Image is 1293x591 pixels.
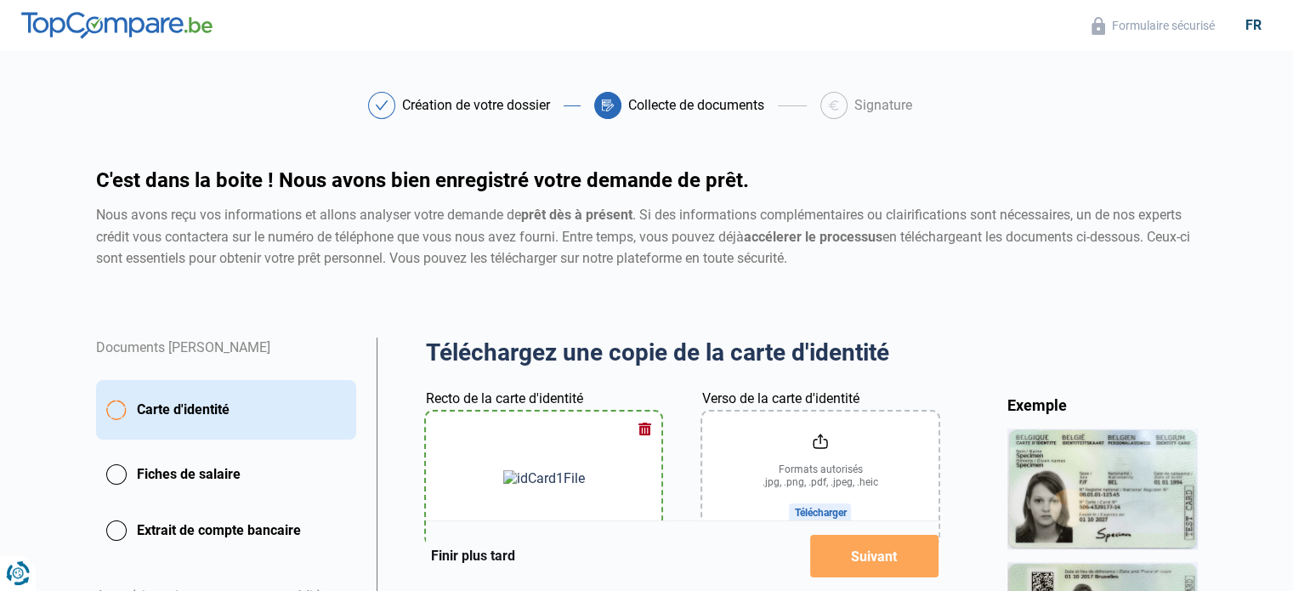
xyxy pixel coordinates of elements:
[21,12,213,39] img: TopCompare.be
[137,400,230,420] span: Carte d'identité
[1086,16,1220,36] button: Formulaire sécurisé
[744,229,882,245] strong: accélerer le processus
[1235,17,1272,33] div: fr
[854,99,912,112] div: Signature
[1007,395,1198,415] div: Exemple
[702,389,859,409] label: Verso de la carte d'identité
[628,99,764,112] div: Collecte de documents
[96,338,356,380] div: Documents [PERSON_NAME]
[521,207,632,223] strong: prêt dès à présent
[402,99,550,112] div: Création de votre dossier
[810,535,939,577] button: Suivant
[96,453,356,496] button: Fiches de salaire
[96,170,1198,190] h1: C'est dans la boite ! Nous avons bien enregistré votre demande de prêt.
[426,545,520,567] button: Finir plus tard
[96,204,1198,270] div: Nous avons reçu vos informations et allons analyser votre demande de . Si des informations complé...
[426,338,939,368] h2: Téléchargez une copie de la carte d'identité
[96,509,356,552] button: Extrait de compte bancaire
[503,470,585,486] img: idCard1File
[426,389,583,409] label: Recto de la carte d'identité
[96,380,356,440] button: Carte d'identité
